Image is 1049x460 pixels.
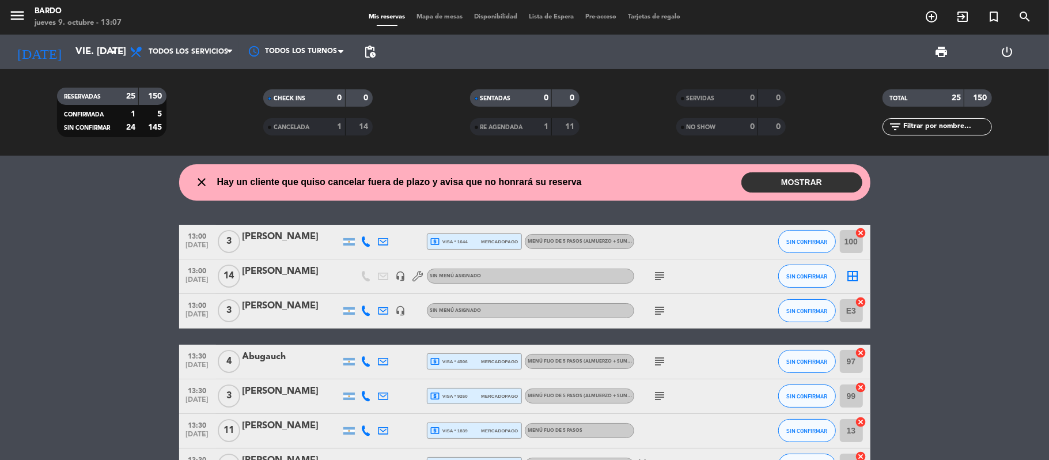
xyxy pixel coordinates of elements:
[338,94,342,102] strong: 0
[243,418,340,433] div: [PERSON_NAME]
[973,94,989,102] strong: 150
[786,273,827,280] span: SIN CONFIRMAR
[243,264,340,279] div: [PERSON_NAME]
[218,299,240,322] span: 3
[786,239,827,245] span: SIN CONFIRMAR
[855,347,867,359] i: cancel
[778,419,836,442] button: SIN CONFIRMAR
[148,123,164,131] strong: 145
[243,384,340,399] div: [PERSON_NAME]
[778,265,836,288] button: SIN CONFIRMAR
[274,96,305,101] span: CHECK INS
[107,45,121,59] i: arrow_drop_down
[565,123,577,131] strong: 11
[528,394,638,398] span: Menú fijo de 5 pasos (Almuerzo + Sunset)
[687,96,715,101] span: SERVIDAS
[481,358,518,365] span: mercadopago
[243,349,340,364] div: Abugauch
[183,276,212,289] span: [DATE]
[217,175,582,190] span: Hay un cliente que quiso cancelar fuera de plazo y avisa que no honrará su reserva
[243,229,340,244] div: [PERSON_NAME]
[855,382,867,393] i: cancel
[9,39,70,65] i: [DATE]
[430,391,441,401] i: local_atm
[687,125,716,130] span: NO SHOW
[786,428,827,434] span: SIN CONFIRMAR
[544,123,548,131] strong: 1
[183,361,212,375] span: [DATE]
[889,96,907,101] span: TOTAL
[396,271,406,281] i: headset_mic
[195,175,209,189] i: close
[653,304,667,318] i: subject
[855,227,867,239] i: cancel
[750,123,755,131] strong: 0
[778,299,836,322] button: SIN CONFIRMAR
[411,14,468,20] span: Mapa de mesas
[855,296,867,308] i: cancel
[653,355,667,368] i: subject
[741,172,862,193] button: MOSTRAR
[149,48,228,56] span: Todos los servicios
[9,7,26,24] i: menu
[952,94,961,102] strong: 25
[776,94,783,102] strong: 0
[430,274,482,278] span: Sin menú asignado
[131,110,135,118] strong: 1
[481,427,518,435] span: mercadopago
[846,269,860,283] i: border_all
[480,96,511,101] span: SENTADAS
[183,383,212,397] span: 13:30
[975,35,1040,69] div: LOG OUT
[786,359,827,365] span: SIN CONFIRMAR
[528,239,638,244] span: Menú fijo de 5 pasos (Almuerzo + Sunset)
[363,45,377,59] span: pending_actions
[956,10,970,24] i: exit_to_app
[528,359,638,364] span: Menú fijo de 5 pasos (Almuerzo + Sunset)
[925,10,938,24] i: add_circle_outline
[363,14,411,20] span: Mis reservas
[544,94,548,102] strong: 0
[580,14,622,20] span: Pre-acceso
[243,299,340,314] div: [PERSON_NAME]
[776,123,783,131] strong: 0
[218,419,240,442] span: 11
[468,14,523,20] span: Disponibilidad
[183,242,212,255] span: [DATE]
[274,125,309,130] span: CANCELADA
[359,123,370,131] strong: 14
[183,229,212,242] span: 13:00
[35,17,122,29] div: jueves 9. octubre - 13:07
[157,110,164,118] strong: 5
[183,349,212,362] span: 13:30
[126,123,135,131] strong: 24
[750,94,755,102] strong: 0
[888,120,902,134] i: filter_list
[528,428,583,433] span: Menú fijo de 5 pasos
[902,120,991,133] input: Filtrar por nombre...
[786,393,827,399] span: SIN CONFIRMAR
[218,384,240,408] span: 3
[363,94,370,102] strong: 0
[430,425,468,436] span: visa * 1839
[35,6,122,17] div: Bardo
[430,236,468,247] span: visa * 1644
[64,112,104,118] span: CONFIRMADA
[126,92,135,100] strong: 25
[338,123,342,131] strong: 1
[480,125,523,130] span: RE AGENDADA
[934,45,948,59] span: print
[1001,45,1014,59] i: power_settings_new
[523,14,580,20] span: Lista de Espera
[778,384,836,408] button: SIN CONFIRMAR
[1018,10,1032,24] i: search
[430,425,441,436] i: local_atm
[481,393,518,400] span: mercadopago
[148,92,164,100] strong: 150
[430,356,468,367] span: visa * 4506
[622,14,686,20] span: Tarjetas de regalo
[183,431,212,444] span: [DATE]
[64,125,110,131] span: SIN CONFIRMAR
[218,350,240,373] span: 4
[183,311,212,324] span: [DATE]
